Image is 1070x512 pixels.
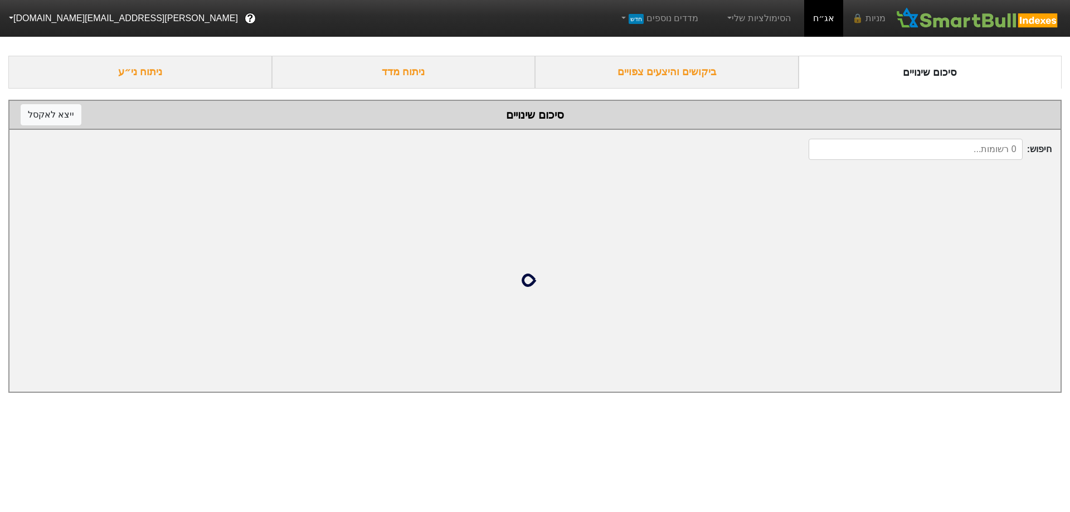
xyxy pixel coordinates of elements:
[799,56,1062,89] div: סיכום שינויים
[522,267,548,294] img: loading...
[535,56,799,89] div: ביקושים והיצעים צפויים
[629,14,644,24] span: חדש
[809,139,1052,160] span: חיפוש :
[272,56,536,89] div: ניתוח מדד
[21,104,81,125] button: ייצא לאקסל
[894,7,1061,30] img: SmartBull
[247,11,253,26] span: ?
[21,106,1049,123] div: סיכום שינויים
[721,7,795,30] a: הסימולציות שלי
[809,139,1023,160] input: 0 רשומות...
[614,7,703,30] a: מדדים נוספיםחדש
[8,56,272,89] div: ניתוח ני״ע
